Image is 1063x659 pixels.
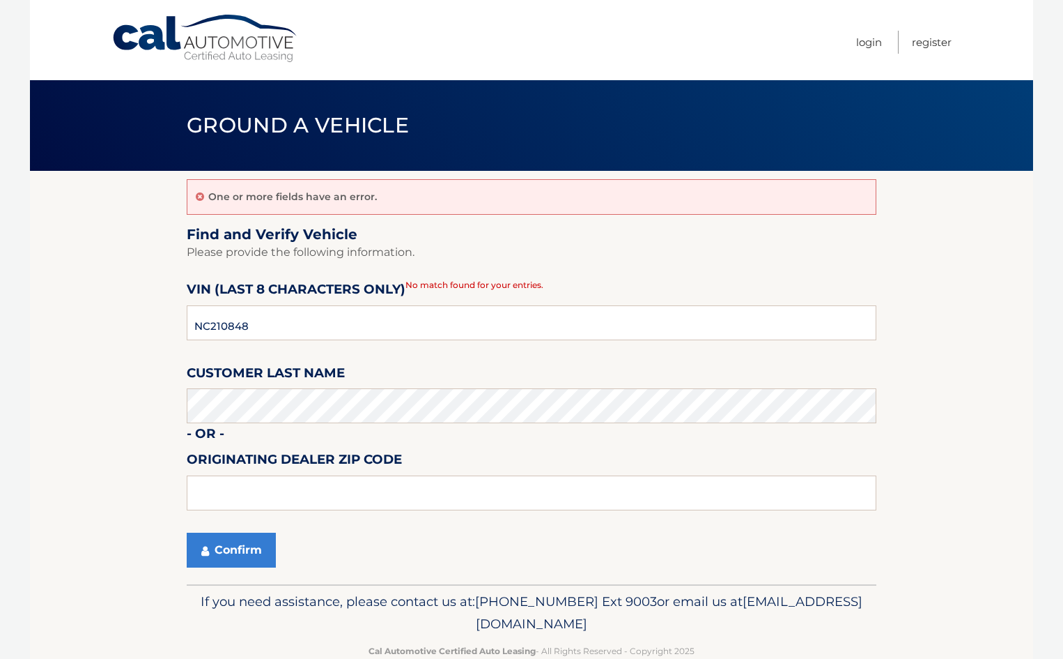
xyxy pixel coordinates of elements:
p: One or more fields have an error. [208,190,377,203]
p: Please provide the following information. [187,243,876,262]
strong: Cal Automotive Certified Auto Leasing [368,646,536,656]
h2: Find and Verify Vehicle [187,226,876,243]
a: Login [856,31,882,54]
label: - or - [187,423,224,449]
span: [PHONE_NUMBER] Ext 9003 [475,593,657,609]
span: Ground a Vehicle [187,112,409,138]
p: If you need assistance, please contact us at: or email us at [196,591,867,635]
a: Register [912,31,952,54]
span: [EMAIL_ADDRESS][DOMAIN_NAME] [476,593,862,632]
label: Customer Last Name [187,363,345,388]
label: Originating Dealer Zip Code [187,449,402,475]
label: VIN (last 8 characters only) [187,279,405,305]
p: - All Rights Reserved - Copyright 2025 [196,644,867,658]
span: No match found for your entries. [405,280,543,290]
button: Confirm [187,533,276,568]
a: Cal Automotive [111,14,300,63]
